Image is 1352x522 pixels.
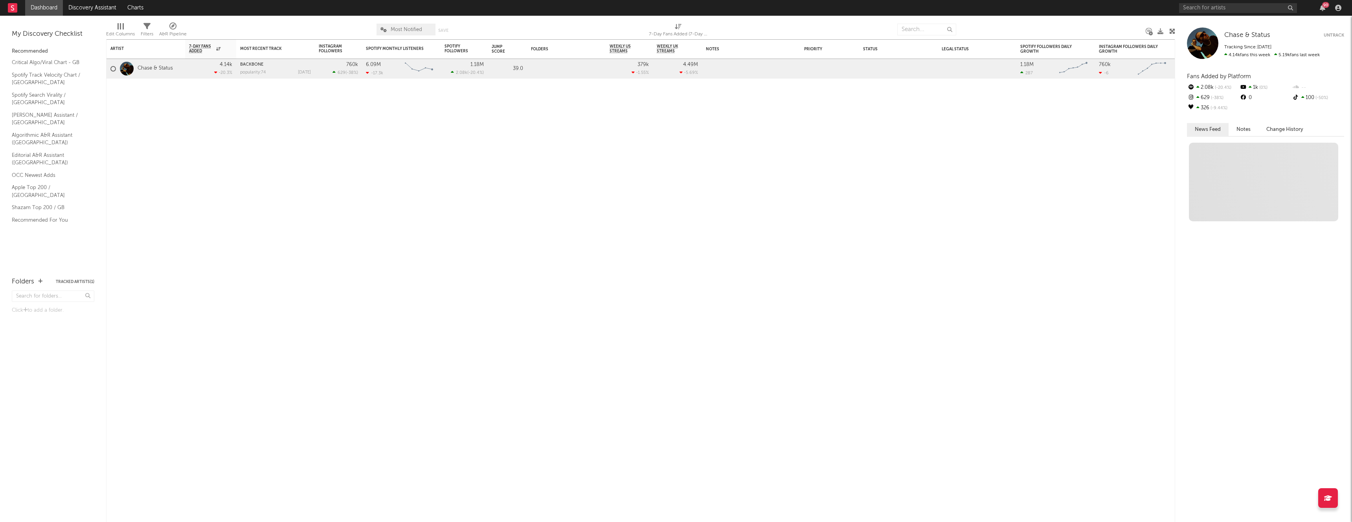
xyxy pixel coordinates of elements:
[12,151,86,167] a: Editorial A&R Assistant ([GEOGRAPHIC_DATA])
[445,44,472,53] div: Spotify Followers
[240,62,311,67] div: BACKBONE
[159,20,187,42] div: A&R Pipeline
[1258,123,1311,136] button: Change History
[1056,59,1091,79] svg: Chart title
[1179,3,1297,13] input: Search for artists
[1187,103,1239,113] div: 326
[1224,45,1271,50] span: Tracking Since: [DATE]
[531,47,590,51] div: Folders
[451,70,484,75] div: ( )
[1229,123,1258,136] button: Notes
[456,71,467,75] span: 2.08k
[366,62,381,67] div: 6.09M
[1322,2,1329,8] div: 90
[12,91,86,107] a: Spotify Search Virality / [GEOGRAPHIC_DATA]
[1187,123,1229,136] button: News Feed
[468,71,483,75] span: -20.4 %
[12,306,94,315] div: Click to add a folder.
[347,71,357,75] span: -38 %
[189,44,214,53] span: 7-Day Fans Added
[12,183,86,199] a: Apple Top 200 / [GEOGRAPHIC_DATA]
[683,62,698,67] div: 4.49M
[1258,86,1267,90] span: 0 %
[1187,74,1251,79] span: Fans Added by Platform
[106,29,135,39] div: Edit Columns
[401,59,437,79] svg: Chart title
[141,29,153,39] div: Filters
[1324,31,1344,39] button: Untrack
[12,171,86,180] a: OCC Newest Adds
[1239,83,1291,93] div: 1k
[12,29,94,39] div: My Discovery Checklist
[1210,96,1223,100] span: -38 %
[637,62,649,67] div: 379k
[470,62,484,67] div: 1.18M
[1099,62,1111,67] div: 760k
[12,216,86,224] a: Recommended For You
[1020,62,1034,67] div: 1.18M
[438,28,448,33] button: Save
[240,62,263,67] a: BACKBONE
[12,131,86,147] a: Algorithmic A&R Assistant ([GEOGRAPHIC_DATA])
[1320,5,1325,11] button: 90
[1209,106,1227,110] span: -9.44 %
[1292,93,1344,103] div: 100
[1224,53,1270,57] span: 4.14k fans this week
[1134,59,1170,79] svg: Chart title
[141,20,153,42] div: Filters
[12,111,86,127] a: [PERSON_NAME] Assistant / [GEOGRAPHIC_DATA]
[240,70,266,75] div: popularity: 74
[942,47,993,51] div: Legal Status
[159,29,187,39] div: A&R Pipeline
[492,44,511,54] div: Jump Score
[1292,83,1344,93] div: --
[1239,93,1291,103] div: 0
[366,46,425,51] div: Spotify Monthly Listeners
[897,24,956,35] input: Search...
[12,58,86,67] a: Critical Algo/Viral Chart - GB
[12,47,94,56] div: Recommended
[12,203,86,212] a: Shazam Top 200 / GB
[649,20,708,42] div: 7-Day Fans Added (7-Day Fans Added)
[338,71,345,75] span: 629
[1187,83,1239,93] div: 2.08k
[214,70,232,75] div: -20.3 %
[391,27,422,32] span: Most Notified
[240,46,299,51] div: Most Recent Track
[1099,44,1158,54] div: Instagram Followers Daily Growth
[1099,70,1109,75] div: -6
[366,70,383,75] div: -17.3k
[610,44,637,53] span: Weekly US Streams
[110,46,169,51] div: Artist
[649,29,708,39] div: 7-Day Fans Added (7-Day Fans Added)
[220,62,232,67] div: 4.14k
[657,44,686,53] span: Weekly UK Streams
[632,70,649,75] div: -1.55 %
[1314,96,1328,100] span: -50 %
[1187,93,1239,103] div: 629
[346,62,358,67] div: 760k
[319,44,346,53] div: Instagram Followers
[12,71,86,87] a: Spotify Track Velocity Chart / [GEOGRAPHIC_DATA]
[1020,70,1033,75] div: 287
[332,70,358,75] div: ( )
[298,70,311,75] div: [DATE]
[106,20,135,42] div: Edit Columns
[12,290,94,302] input: Search for folders...
[1224,32,1270,39] span: Chase & Status
[492,64,523,74] div: 39.0
[706,47,784,51] div: Notes
[680,70,698,75] div: -5.69 %
[1224,53,1320,57] span: 5.19k fans last week
[138,65,173,72] a: Chase & Status
[56,280,94,284] button: Tracked Artists(1)
[1224,31,1270,39] a: Chase & Status
[863,47,914,51] div: Status
[12,277,34,287] div: Folders
[1020,44,1079,54] div: Spotify Followers Daily Growth
[1214,86,1231,90] span: -20.4 %
[804,47,836,51] div: Priority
